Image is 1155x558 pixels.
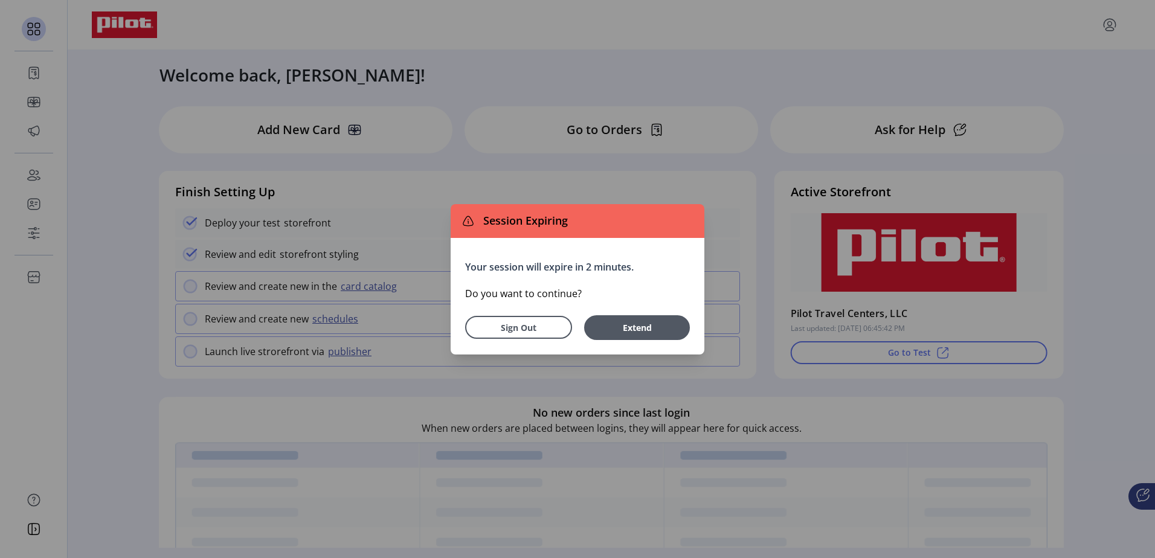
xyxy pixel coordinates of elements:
button: Extend [584,315,690,340]
button: Sign Out [465,316,572,339]
p: Your session will expire in 2 minutes. [465,260,690,274]
span: Sign Out [481,321,556,334]
span: Extend [590,321,684,334]
p: Do you want to continue? [465,286,690,301]
span: Session Expiring [478,213,568,229]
